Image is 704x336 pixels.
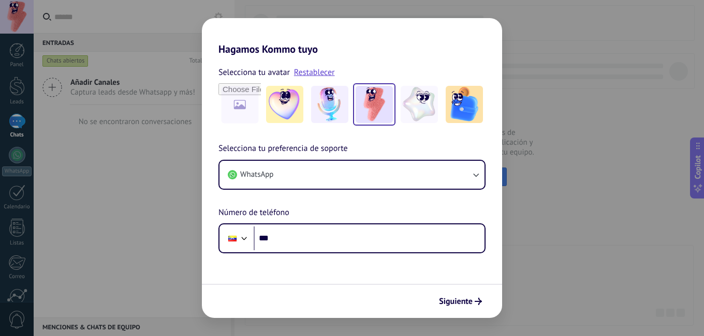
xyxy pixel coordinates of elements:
[439,298,473,305] span: Siguiente
[356,86,393,123] img: -3.jpeg
[218,142,348,156] span: Selecciona tu preferencia de soporte
[202,18,502,55] h2: Hagamos Kommo tuyo
[311,86,348,123] img: -2.jpeg
[401,86,438,123] img: -4.jpeg
[446,86,483,123] img: -5.jpeg
[219,161,485,189] button: WhatsApp
[266,86,303,123] img: -1.jpeg
[240,170,273,180] span: WhatsApp
[218,206,289,220] span: Número de teléfono
[434,293,487,310] button: Siguiente
[223,227,242,249] div: Venezuela: + 58
[218,66,290,79] span: Selecciona tu avatar
[294,67,335,78] a: Restablecer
